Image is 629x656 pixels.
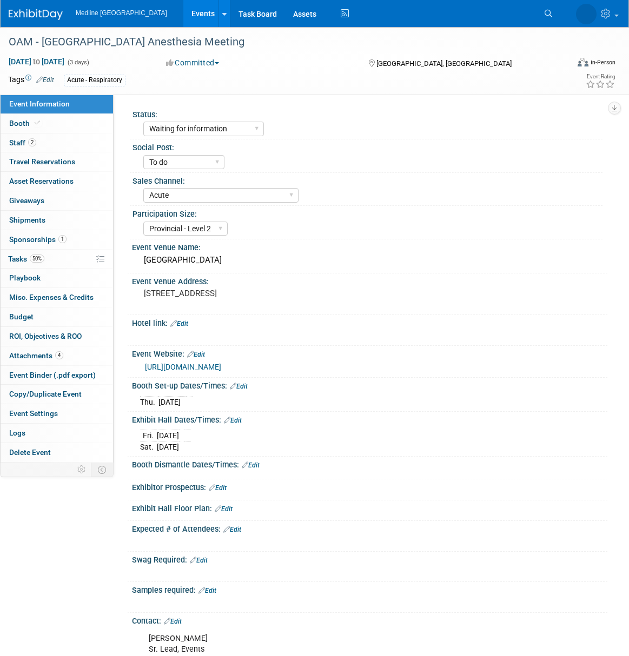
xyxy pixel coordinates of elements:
[36,76,54,84] a: Edit
[132,412,607,426] div: Exhibit Hall Dates/Times:
[132,239,607,253] div: Event Venue Name:
[9,312,34,321] span: Budget
[1,366,113,385] a: Event Binder (.pdf export)
[9,177,74,185] span: Asset Reservations
[9,216,45,224] span: Shipments
[132,582,607,596] div: Samples required:
[144,289,318,298] pre: [STREET_ADDRESS]
[133,206,602,219] div: Participation Size:
[9,332,82,340] span: ROI, Objectives & ROO
[132,346,607,360] div: Event Website:
[28,138,36,146] span: 2
[158,396,181,407] td: [DATE]
[133,106,602,120] div: Status:
[1,385,113,404] a: Copy/Duplicate Event
[132,315,607,329] div: Hotel link:
[9,409,58,418] span: Event Settings
[140,441,157,453] td: Sat.
[215,505,233,513] a: Edit
[1,114,113,133] a: Booth
[1,346,113,365] a: Attachments4
[242,461,260,469] a: Edit
[9,99,70,108] span: Event Information
[187,351,205,358] a: Edit
[1,211,113,230] a: Shipments
[9,448,51,457] span: Delete Event
[223,526,241,533] a: Edit
[1,191,113,210] a: Giveaways
[9,273,41,282] span: Playbook
[1,172,113,191] a: Asset Reservations
[1,404,113,423] a: Event Settings
[55,351,63,359] span: 4
[521,56,615,72] div: Event Format
[132,457,607,471] div: Booth Dismantle Dates/Times:
[1,307,113,326] a: Budget
[157,441,179,453] td: [DATE]
[230,383,248,390] a: Edit
[224,417,242,424] a: Edit
[1,327,113,346] a: ROI, Objectives & ROO
[132,378,607,392] div: Booth Set-up Dates/Times:
[162,57,223,68] button: Committed
[9,351,63,360] span: Attachments
[58,235,67,243] span: 1
[164,618,182,625] a: Edit
[1,269,113,287] a: Playbook
[190,557,208,564] a: Edit
[1,288,113,307] a: Misc. Expenses & Credits
[132,273,607,287] div: Event Venue Address:
[170,320,188,327] a: Edit
[9,390,82,398] span: Copy/Duplicate Event
[1,152,113,171] a: Travel Reservations
[8,74,54,86] td: Tags
[9,157,75,166] span: Travel Reservations
[9,293,94,302] span: Misc. Expenses & Credits
[72,463,91,477] td: Personalize Event Tab Strip
[9,429,25,437] span: Logs
[132,552,607,566] div: Swag Required:
[132,479,607,493] div: Exhibitor Prospectus:
[1,250,113,269] a: Tasks50%
[8,57,65,66] span: [DATE] [DATE]
[133,173,602,186] div: Sales Channel:
[30,255,44,263] span: 50%
[578,58,588,66] img: Format-Inperson.png
[1,424,113,443] a: Logs
[1,443,113,462] a: Delete Event
[132,521,607,535] div: Expected # of Attendees:
[5,32,556,52] div: OAM - [GEOGRAPHIC_DATA] Anesthesia Meeting
[140,252,599,269] div: [GEOGRAPHIC_DATA]
[140,396,158,407] td: Thu.
[31,57,42,66] span: to
[35,120,40,126] i: Booth reservation complete
[9,371,96,379] span: Event Binder (.pdf export)
[1,230,113,249] a: Sponsorships1
[376,59,512,68] span: [GEOGRAPHIC_DATA], [GEOGRAPHIC_DATA]
[198,587,216,594] a: Edit
[1,95,113,113] a: Event Information
[8,255,44,263] span: Tasks
[91,463,114,477] td: Toggle Event Tabs
[209,484,227,492] a: Edit
[9,235,67,244] span: Sponsorships
[9,138,36,147] span: Staff
[9,196,44,205] span: Giveaways
[157,430,179,441] td: [DATE]
[133,139,602,153] div: Social Post:
[1,133,113,152] a: Staff2
[76,9,167,17] span: Medline [GEOGRAPHIC_DATA]
[132,613,607,627] div: Contact:
[9,9,63,20] img: ExhibitDay
[64,75,125,86] div: Acute - Respiratory
[145,363,221,371] a: [URL][DOMAIN_NAME]
[9,119,42,128] span: Booth
[132,500,607,514] div: Exhibit Hall Floor Plan:
[586,74,615,79] div: Event Rating
[140,430,157,441] td: Fri.
[576,4,597,24] img: Violet Buha
[590,58,615,66] div: In-Person
[67,59,89,66] span: (3 days)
